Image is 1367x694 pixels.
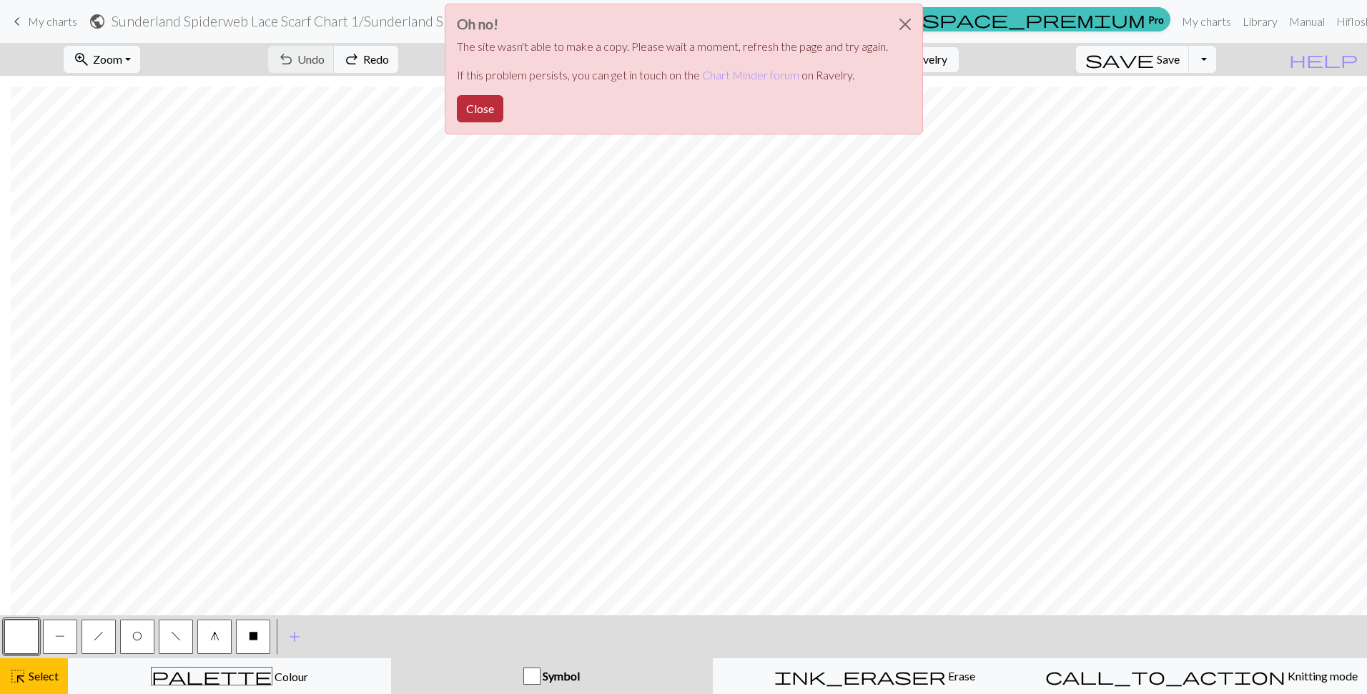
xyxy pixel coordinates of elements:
button: O [120,620,154,654]
p: If this problem persists, you can get in touch on the on Ravelry. [457,67,888,84]
button: P [43,620,77,654]
h3: Oh no! [457,16,888,32]
span: Colour [272,670,308,683]
button: Close [888,4,922,44]
button: Close [457,95,503,122]
span: Symbol [541,669,580,683]
span: purl [55,630,65,642]
a: Chart Minder forum [702,68,799,82]
span: palette [152,666,272,686]
span: yo [132,630,142,642]
span: ink_eraser [774,666,946,686]
button: Symbol [391,658,713,694]
button: h [82,620,116,654]
button: Erase [713,658,1036,694]
span: add [286,627,303,647]
span: call_to_action [1045,666,1285,686]
button: X [236,620,270,654]
span: right leaning decrease [94,630,104,642]
span: Knitting mode [1285,669,1358,683]
button: f [159,620,193,654]
span: no stitch [249,630,258,642]
span: Erase [946,669,975,683]
button: Knitting mode [1036,658,1367,694]
span: Select [26,669,59,683]
span: left leaning decrease [171,630,181,642]
button: Colour [68,658,391,694]
span: sk2p [210,630,219,642]
button: g [197,620,232,654]
span: highlight_alt [9,666,26,686]
p: The site wasn't able to make a copy. Please wait a moment, refresh the page and try again. [457,38,888,55]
